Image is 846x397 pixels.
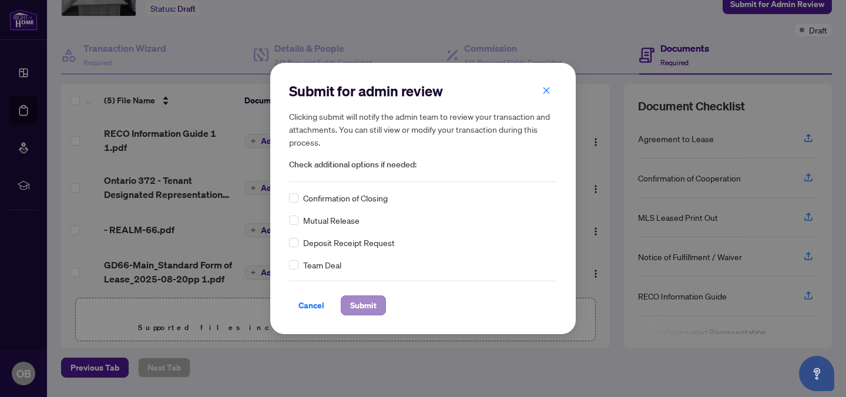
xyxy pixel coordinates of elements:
button: Cancel [289,295,334,315]
button: Submit [341,295,386,315]
span: Mutual Release [303,214,360,227]
span: Submit [350,296,377,315]
span: Confirmation of Closing [303,191,388,204]
button: Open asap [799,356,834,391]
span: Team Deal [303,258,341,271]
h2: Submit for admin review [289,82,557,100]
span: Deposit Receipt Request [303,236,395,249]
span: Check additional options if needed: [289,158,557,171]
h5: Clicking submit will notify the admin team to review your transaction and attachments. You can st... [289,110,557,149]
span: Cancel [298,296,324,315]
span: close [542,86,550,95]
